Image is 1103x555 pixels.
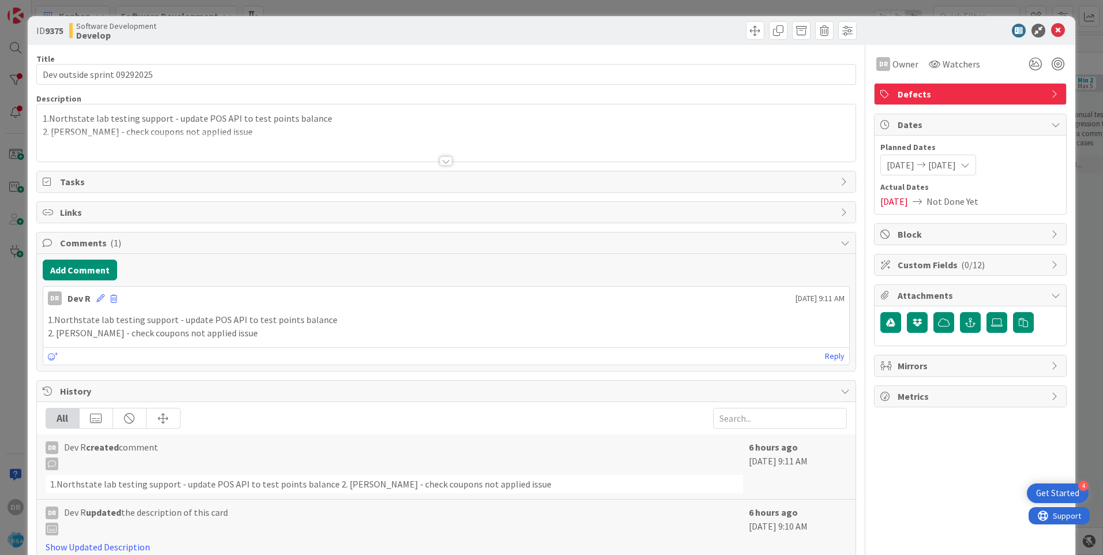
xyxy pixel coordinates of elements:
a: Show Updated Description [46,541,150,553]
span: Metrics [898,389,1045,403]
div: [DATE] 9:10 AM [749,505,847,554]
b: 6 hours ago [749,507,798,518]
span: Watchers [943,57,980,71]
span: Tasks [60,175,835,189]
span: History [60,384,835,398]
b: Develop [76,31,156,40]
div: DR [48,291,62,305]
input: type card name here... [36,64,856,85]
p: 1.Northstate lab testing support - update POS API to test points balance [43,112,850,125]
button: Add Comment [43,260,117,280]
span: [DATE] [928,158,956,172]
div: [DATE] 9:11 AM [749,440,847,493]
b: 9375 [45,25,63,36]
span: Dev R comment [64,440,158,470]
input: Search... [713,408,847,429]
span: Not Done Yet [926,194,978,208]
span: Attachments [898,288,1045,302]
div: 1.Northstate lab testing support - update POS API to test points balance 2. [PERSON_NAME] - check... [46,475,743,493]
span: Actual Dates [880,181,1060,193]
p: 2. [PERSON_NAME] - check coupons not applied issue [48,327,845,340]
span: Software Development [76,21,156,31]
span: Custom Fields [898,258,1045,272]
span: Support [24,2,52,16]
span: Dates [898,118,1045,132]
span: Block [898,227,1045,241]
p: 1.Northstate lab testing support - update POS API to test points balance [48,313,845,327]
div: DR [46,507,58,519]
span: [DATE] [880,194,908,208]
b: 6 hours ago [749,441,798,453]
span: ID [36,24,63,37]
label: Title [36,54,55,64]
b: updated [86,507,121,518]
div: DR [876,57,890,71]
span: Description [36,93,81,104]
div: 4 [1078,481,1089,491]
span: ( 1 ) [110,237,121,249]
div: Get Started [1036,487,1079,499]
div: All [46,408,80,428]
span: Owner [892,57,918,71]
p: 2. [PERSON_NAME] - check coupons not applied issue [43,125,850,138]
div: Dev R [67,291,91,305]
span: Comments [60,236,835,250]
span: Defects [898,87,1045,101]
div: Open Get Started checklist, remaining modules: 4 [1027,483,1089,503]
span: Dev R the description of this card [64,505,228,535]
span: Mirrors [898,359,1045,373]
span: [DATE] 9:11 AM [796,292,845,305]
div: DR [46,441,58,454]
span: [DATE] [887,158,914,172]
span: ( 0/12 ) [961,259,985,271]
b: created [86,441,119,453]
span: Links [60,205,835,219]
a: Reply [825,349,845,363]
span: Planned Dates [880,141,1060,153]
